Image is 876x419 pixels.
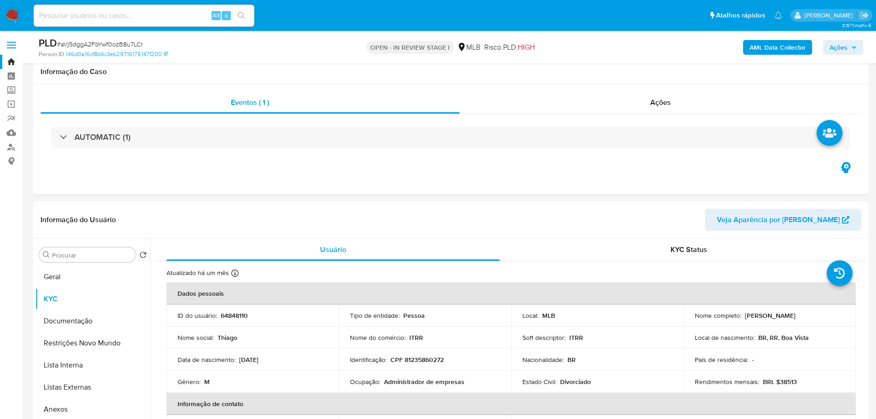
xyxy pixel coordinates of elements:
p: Rendimentos mensais : [695,378,759,386]
button: Documentação [35,310,150,332]
th: Informação de contato [166,393,856,415]
h3: AUTOMATIC (1) [74,132,131,142]
p: CPF 81235860272 [390,356,444,364]
button: Geral [35,266,150,288]
p: - [752,356,754,364]
p: Nome social : [177,333,214,342]
button: AML Data Collector [743,40,812,55]
span: KYC Status [670,244,707,255]
p: Thiago [218,333,237,342]
th: Dados pessoais [166,282,856,304]
h1: Informação do Caso [40,67,861,76]
p: Atualizado há um mês [166,269,229,277]
span: Ações [830,40,847,55]
p: Identificação : [350,356,387,364]
p: Administrador de empresas [384,378,464,386]
span: HIGH [518,42,535,52]
p: OPEN - IN REVIEW STAGE I [366,41,453,54]
span: Eventos ( 1 ) [231,97,269,108]
p: Estado Civil : [522,378,556,386]
span: Risco PLD: [484,42,535,52]
p: M [204,378,210,386]
input: Procurar [52,251,132,259]
button: Listas Externas [35,376,150,398]
p: Tipo de entidade : [350,311,400,320]
button: Lista Interna [35,354,150,376]
p: [PERSON_NAME] [745,311,796,320]
p: BR [567,356,576,364]
span: # aVj5dggA2FbYwf0ozB8u7LCr [57,40,143,49]
span: Atalhos rápidos [716,11,765,20]
p: Nome completo : [695,311,741,320]
span: Alt [212,11,220,20]
a: Sair [859,11,869,20]
h1: Informação do Usuário [40,215,116,224]
button: Procurar [43,251,50,258]
p: BRL $38513 [763,378,797,386]
button: search-icon [232,9,251,22]
span: Veja Aparência por [PERSON_NAME] [717,209,840,231]
p: Divorciado [560,378,591,386]
p: ITRR [409,333,423,342]
span: s [225,11,228,20]
a: Notificações [774,11,782,19]
p: Local de nascimento : [695,333,755,342]
p: Data de nascimento : [177,356,235,364]
p: BR, RR, Boa Vista [758,333,809,342]
p: Local : [522,311,538,320]
p: ID do usuário : [177,311,217,320]
span: Ações [650,97,671,108]
a: 146d0a16cf8d4c3eb29716175147f200 [66,50,168,58]
b: PLD [39,35,57,50]
button: Veja Aparência por [PERSON_NAME] [705,209,861,231]
p: MLB [542,311,555,320]
p: Soft descriptor : [522,333,566,342]
p: ITRR [569,333,583,342]
p: Pessoa [403,311,425,320]
b: AML Data Collector [750,40,806,55]
p: Nacionalidade : [522,356,564,364]
p: [DATE] [239,356,258,364]
button: Ações [823,40,863,55]
p: Nome do comércio : [350,333,406,342]
b: Person ID [39,50,64,58]
p: 64848110 [221,311,248,320]
p: País de residência : [695,356,748,364]
div: MLB [457,42,481,52]
span: Usuário [320,244,346,255]
button: Restrições Novo Mundo [35,332,150,354]
p: lucas.portella@mercadolivre.com [804,11,856,20]
input: Pesquise usuários ou casos... [34,10,254,22]
p: Ocupação : [350,378,380,386]
div: AUTOMATIC (1) [52,126,850,148]
p: Gênero : [177,378,200,386]
button: Retornar ao pedido padrão [139,251,147,261]
button: KYC [35,288,150,310]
